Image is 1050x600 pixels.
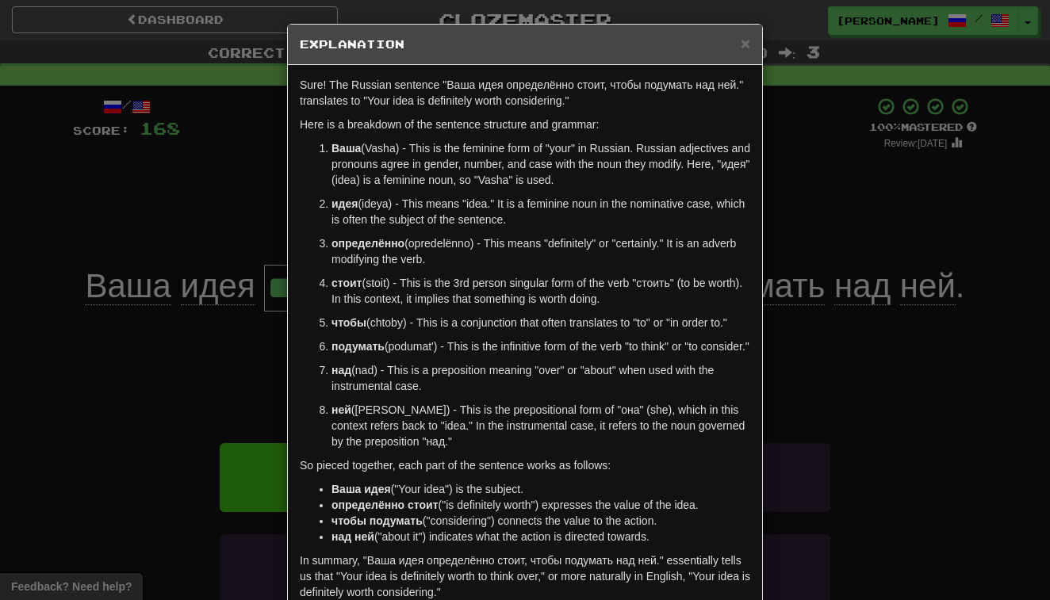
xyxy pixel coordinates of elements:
strong: идея [331,197,358,210]
p: (opredelënno) - This means "definitely" or "certainly." It is an adverb modifying the verb. [331,235,750,267]
strong: чтобы [331,316,366,329]
strong: ней [331,403,351,416]
p: In summary, "Ваша идея определённо стоит, чтобы подумать над ней." essentially tells us that "You... [300,552,750,600]
p: (Vasha) - This is the feminine form of "your" in Russian. Russian adjectives and pronouns agree i... [331,140,750,188]
li: ("about it") indicates what the action is directed towards. [331,529,750,545]
p: ([PERSON_NAME]) - This is the prepositional form of "она" (she), which in this context refers bac... [331,402,750,449]
strong: стоит [331,277,362,289]
p: (nad) - This is a preposition meaning "over" or "about" when used with the instrumental case. [331,362,750,394]
strong: чтобы подумать [331,514,423,527]
p: Here is a breakdown of the sentence structure and grammar: [300,117,750,132]
h5: Explanation [300,36,750,52]
strong: определённо [331,237,404,250]
p: Sure! The Russian sentence "Ваша идея определённо стоит, чтобы подумать над ней." translates to "... [300,77,750,109]
strong: Ваша [331,142,361,155]
p: (stoit) - This is the 3rd person singular form of the verb "стоить" (to be worth). In this contex... [331,275,750,307]
li: ("Your idea") is the subject. [331,481,750,497]
strong: Ваша идея [331,483,391,495]
p: (ideya) - This means "idea." It is a feminine noun in the nominative case, which is often the sub... [331,196,750,227]
strong: определённо стоит [331,499,439,511]
p: So pieced together, each part of the sentence works as follows: [300,457,750,473]
strong: подумать [331,340,385,353]
li: ("is definitely worth") expresses the value of the idea. [331,497,750,513]
p: (podumat') - This is the infinitive form of the verb "to think" or "to consider." [331,338,750,354]
strong: над ней [331,530,374,543]
p: (chtoby) - This is a conjunction that often translates to "to" or "in order to." [331,315,750,331]
li: ("considering") connects the value to the action. [331,513,750,529]
strong: над [331,364,351,376]
span: × [741,34,750,52]
button: Close [741,35,750,52]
